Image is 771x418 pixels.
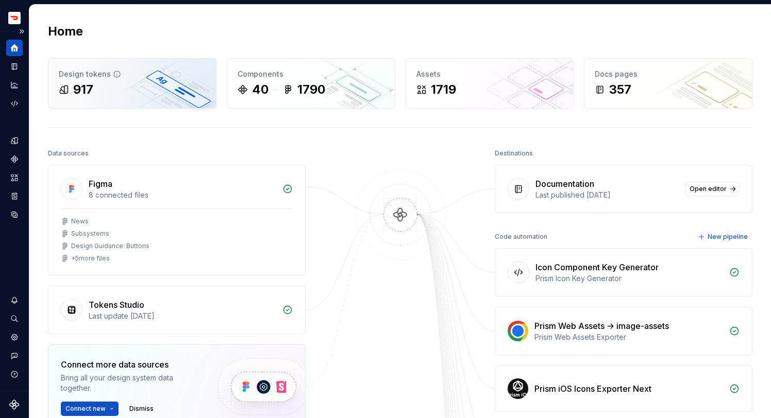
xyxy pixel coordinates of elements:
a: Figma8 connected filesNewsSubsystemsDesign Guidance: Buttons+5more files [48,165,306,275]
button: Notifications [6,292,23,308]
span: New pipeline [708,233,748,241]
div: Prism iOS Icons Exporter Next [534,382,651,395]
div: 40 [252,81,269,98]
div: Connect more data sources [61,358,200,371]
div: Code automation [495,230,547,244]
div: Design tokens [59,69,206,79]
div: Subsystems [71,230,109,238]
div: Tokens Studio [89,299,144,311]
div: + 5 more files [71,254,110,263]
div: 8 connected files [89,190,276,200]
button: New pipeline [695,230,752,244]
img: bd52d190-91a7-4889-9e90-eccda45865b1.png [8,12,21,24]
a: Design tokens [6,132,23,149]
a: Tokens StudioLast update [DATE] [48,286,306,334]
div: Docs pages [595,69,742,79]
div: Data sources [48,146,89,161]
div: Prism Web Assets Exporter [534,332,723,342]
button: Search ⌘K [6,310,23,327]
button: Contact support [6,347,23,364]
div: 1719 [431,81,456,98]
button: Dismiss [125,402,158,416]
div: Last update [DATE] [89,311,276,321]
a: Docs pages357 [584,58,752,109]
div: Assets [416,69,563,79]
h2: Home [48,23,83,40]
a: Analytics [6,77,23,93]
svg: Supernova Logo [9,399,20,410]
a: Data sources [6,206,23,223]
div: Icon Component Key Generator [535,261,659,273]
div: Design Guidance: Buttons [71,242,149,250]
div: 1790 [297,81,325,98]
span: Dismiss [129,405,154,413]
a: Code automation [6,95,23,112]
a: Documentation [6,58,23,75]
div: 917 [73,81,93,98]
a: Open editor [685,182,740,196]
div: Prism Icon Key Generator [535,273,723,284]
button: Expand sidebar [14,24,29,39]
a: Home [6,40,23,56]
span: Connect new [65,405,106,413]
div: News [71,217,89,225]
a: Components [6,151,23,167]
div: Prism Web Assets -> image-assets [534,320,669,332]
div: Documentation [535,178,594,190]
div: 357 [609,81,631,98]
div: Last published [DATE] [535,190,679,200]
div: Figma [89,178,112,190]
a: Design tokens917 [48,58,216,109]
div: Bring all your design system data together. [61,373,200,393]
a: Settings [6,329,23,345]
a: Storybook stories [6,188,23,204]
a: Assets1719 [406,58,574,109]
div: Destinations [495,146,533,161]
button: Connect new [61,402,119,416]
a: Assets [6,169,23,186]
div: Components [238,69,384,79]
span: Open editor [690,185,727,193]
a: Components401790 [227,58,395,109]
